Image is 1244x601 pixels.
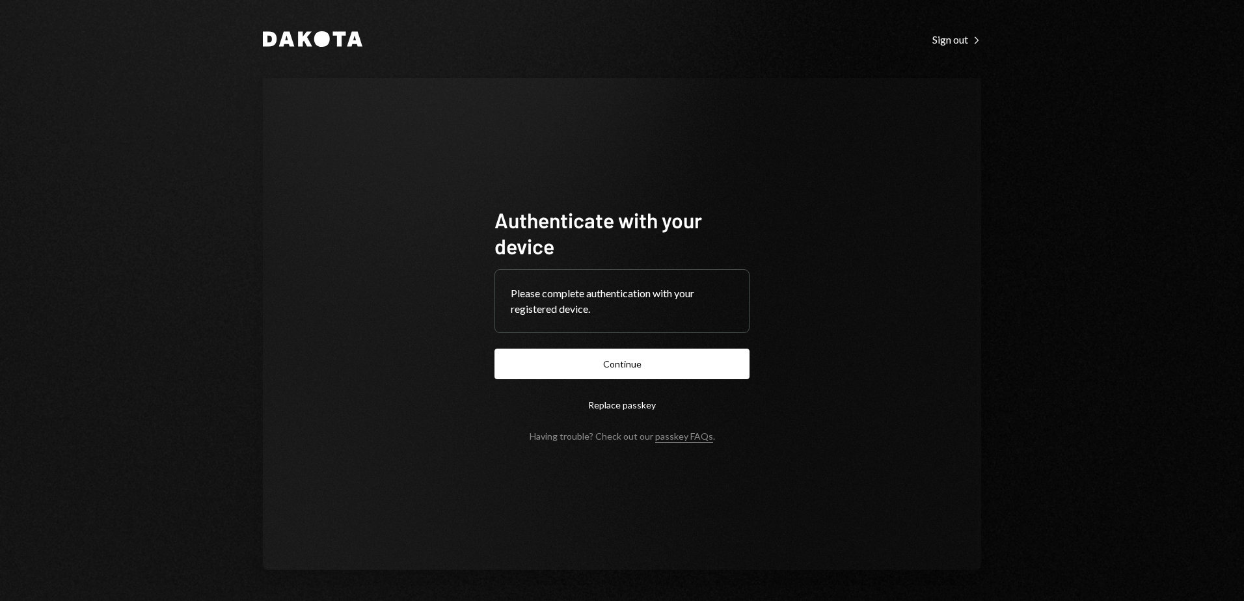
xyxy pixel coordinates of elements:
[511,286,733,317] div: Please complete authentication with your registered device.
[530,431,715,442] div: Having trouble? Check out our .
[494,390,750,420] button: Replace passkey
[494,207,750,259] h1: Authenticate with your device
[494,349,750,379] button: Continue
[655,431,713,443] a: passkey FAQs
[932,33,981,46] div: Sign out
[932,32,981,46] a: Sign out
